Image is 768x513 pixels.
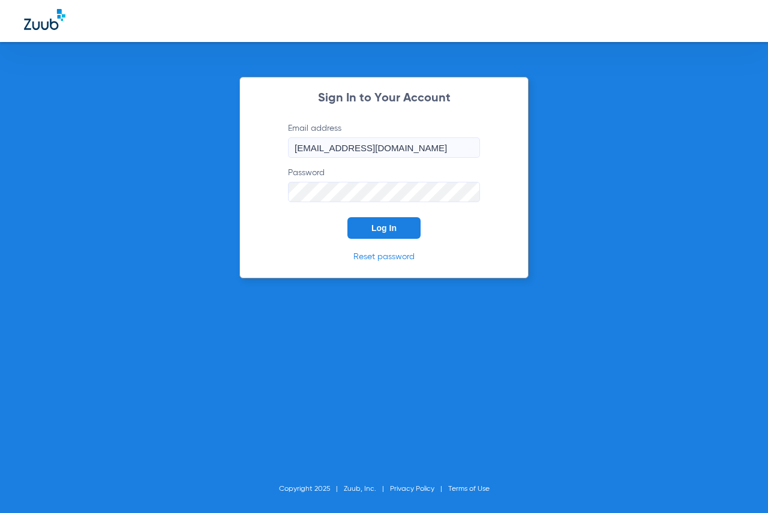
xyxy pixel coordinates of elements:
[288,137,480,158] input: Email address
[448,485,490,493] a: Terms of Use
[288,167,480,202] label: Password
[347,217,421,239] button: Log In
[371,223,397,233] span: Log In
[279,483,344,495] li: Copyright 2025
[708,455,768,513] iframe: Chat Widget
[24,9,65,30] img: Zuub Logo
[270,92,498,104] h2: Sign In to Your Account
[353,253,415,261] a: Reset password
[344,483,390,495] li: Zuub, Inc.
[288,182,480,202] input: Password
[288,122,480,158] label: Email address
[390,485,434,493] a: Privacy Policy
